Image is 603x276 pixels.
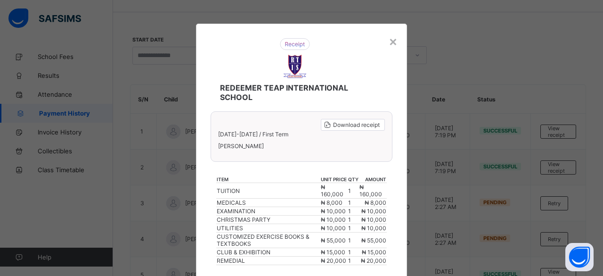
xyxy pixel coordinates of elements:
[359,184,382,198] span: ₦ 160,000
[449,204,476,212] td: 1
[528,165,551,171] span: ₦ 10,000
[374,205,398,211] span: ₦ 20,000
[359,176,387,183] th: amount
[216,176,320,183] th: item
[321,257,346,264] span: ₦ 20,000
[50,205,373,211] div: REMEDIAL
[476,142,551,148] th: amount
[528,205,551,211] span: ₦ 20,000
[217,257,320,264] div: REMEDIAL
[320,176,348,183] th: unit price
[348,216,359,224] td: 1
[217,249,320,256] div: CLUB & EXHIBITION
[449,196,476,204] td: 1
[348,248,359,257] td: 1
[524,149,551,155] span: ₦ 160,000
[449,180,476,188] td: 1
[530,88,574,95] span: Download receipt
[348,176,359,183] th: qty
[217,233,320,247] div: CUSTOMIZED EXERCISE BOOKS & TEXTBOOKS
[17,241,64,248] span: TOTAL EXPECTED
[321,208,346,215] span: ₦ 10,000
[348,183,359,199] td: 1
[217,199,320,206] div: MEDICALS
[528,189,551,195] span: ₦ 55,000
[565,243,594,271] button: Open asap
[220,83,375,102] span: REDEEMER TEAP INTERNATIONAL SCHOOL
[321,225,346,232] span: ₦ 10,000
[280,38,310,50] img: receipt.26f346b57495a98c98ef9b0bc63aa4d8.svg
[374,149,401,155] span: ₦ 160,000
[22,97,87,104] span: [DATE]-[DATE] / First Term
[374,189,398,195] span: ₦ 55,000
[389,33,398,49] div: ×
[49,142,374,148] th: item
[361,257,386,264] span: ₦ 20,000
[361,225,386,232] span: ₦ 10,000
[22,109,579,115] span: [PERSON_NAME]
[360,241,395,248] span: ₦ 288,000.00
[531,157,551,163] span: ₦ 8,000
[449,172,476,180] td: 1
[374,157,394,163] span: ₦ 8,000
[361,208,386,215] span: ₦ 10,000
[449,188,476,196] td: 1
[321,184,343,198] span: ₦ 160,000
[361,237,386,244] span: ₦ 55,000
[321,199,342,206] span: ₦ 8,000
[50,157,373,163] div: MEDICALS
[50,165,373,171] div: EXAMINATION
[289,31,312,55] img: REDEEMER TEAP INTERNATIONAL SCHOOL
[348,207,359,216] td: 1
[217,216,320,223] div: CHRISTMAS PARTY
[50,197,373,203] div: CLUB & EXHIBITION
[348,224,359,233] td: 1
[348,233,359,248] td: 1
[374,197,398,203] span: ₦ 15,000
[321,249,345,256] span: ₦ 15,000
[528,181,551,187] span: ₦ 10,000
[449,164,476,172] td: 1
[528,197,551,203] span: ₦ 15,000
[449,156,476,164] td: 1
[360,229,377,236] span: ₦ 0.00
[374,165,398,171] span: ₦ 10,000
[374,173,398,179] span: ₦ 10,000
[50,181,373,187] div: UTILITIES
[321,237,346,244] span: ₦ 55,000
[365,199,386,206] span: ₦ 8,000
[17,229,40,236] span: Discount
[217,208,320,215] div: EXAMINATION
[217,225,320,232] div: UTILITIES
[228,59,378,68] span: REDEEMER TEAP INTERNATIONAL SCHOOL
[50,173,373,179] div: CHRISTMAS PARTY
[348,199,359,207] td: 1
[321,216,346,223] span: ₦ 10,000
[449,142,476,148] th: qty
[283,55,307,78] img: REDEEMER TEAP INTERNATIONAL SCHOOL
[362,249,386,256] span: ₦ 15,000
[374,181,398,187] span: ₦ 10,000
[528,173,551,179] span: ₦ 10,000
[218,142,385,150] span: [PERSON_NAME]
[449,148,476,156] td: 1
[374,142,449,148] th: unit price
[50,149,373,155] div: TUITION
[361,216,386,223] span: ₦ 10,000
[285,15,316,26] img: receipt.26f346b57495a98c98ef9b0bc63aa4d8.svg
[218,131,288,138] span: [DATE]-[DATE] / First Term
[217,187,320,194] div: TUITION
[333,121,380,128] span: Download receipt
[348,257,359,265] td: 1
[50,189,373,195] div: CUSTOMIZED EXERCISE BOOKS & TEXTBOOKS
